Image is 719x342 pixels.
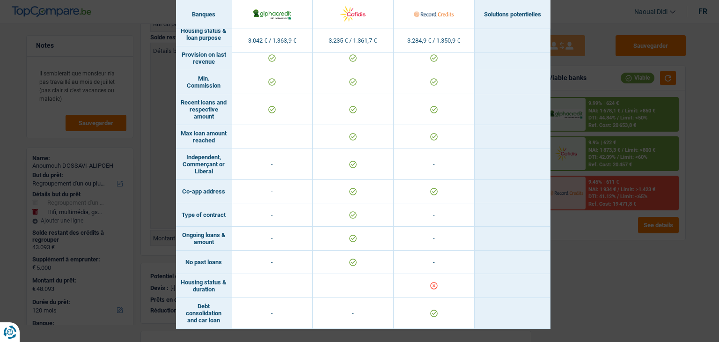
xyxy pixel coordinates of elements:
td: Debt consolidation and car loan [176,298,232,329]
td: Ongoing loans & amount [176,227,232,251]
td: - [394,149,475,180]
img: Cofidis [333,4,373,24]
td: Provision on last revenue [176,46,232,70]
td: 3.042 € / 1.363,9 € [232,29,313,53]
td: Recent loans and respective amount [176,94,232,125]
td: - [232,274,313,298]
td: Housing status & duration [176,274,232,298]
td: - [313,298,394,329]
td: Independent, Commerçant or Liberal [176,149,232,180]
td: 3.235 € / 1.361,7 € [313,29,394,53]
td: - [313,274,394,298]
td: No past loans [176,251,232,274]
td: - [394,227,475,251]
td: Max loan amount reached [176,125,232,149]
td: - [232,203,313,227]
td: - [232,149,313,180]
td: - [232,298,313,329]
td: Housing status & loan purpose [176,22,232,46]
img: AlphaCredit [252,8,292,20]
img: Record Credits [414,4,454,24]
td: Co-app address [176,180,232,203]
td: - [232,125,313,149]
td: - [394,203,475,227]
td: Type of contract [176,203,232,227]
td: - [232,227,313,251]
td: 3.284,9 € / 1.350,9 € [394,29,475,53]
td: - [394,251,475,274]
td: Min. Commission [176,70,232,94]
td: - [232,251,313,274]
td: - [232,180,313,203]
